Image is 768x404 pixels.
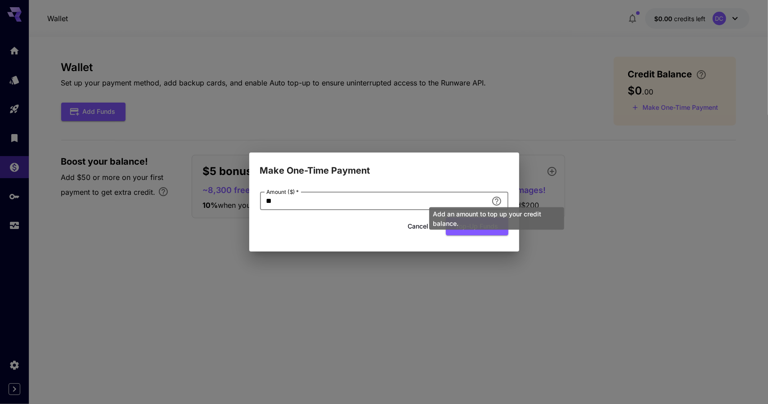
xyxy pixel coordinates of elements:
[249,153,519,178] h2: Make One-Time Payment
[429,207,564,230] div: Add an amount to top up your credit balance.
[266,188,299,196] label: Amount ($)
[398,217,439,236] button: Cancel
[723,361,768,404] iframe: Chat Widget
[723,361,768,404] div: 聊天小组件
